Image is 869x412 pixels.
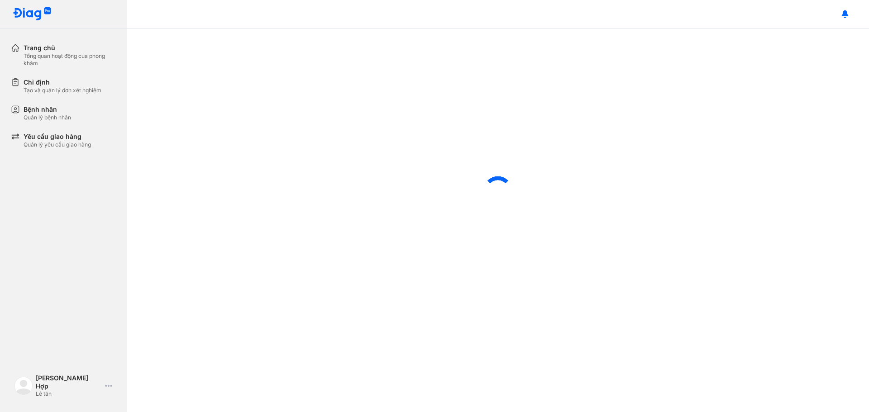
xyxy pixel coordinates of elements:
[24,114,71,121] div: Quản lý bệnh nhân
[36,390,101,398] div: Lễ tân
[24,43,116,52] div: Trang chủ
[14,377,33,395] img: logo
[24,78,101,87] div: Chỉ định
[24,105,71,114] div: Bệnh nhân
[24,141,91,148] div: Quản lý yêu cầu giao hàng
[24,132,91,141] div: Yêu cầu giao hàng
[24,52,116,67] div: Tổng quan hoạt động của phòng khám
[36,374,101,390] div: [PERSON_NAME] Hợp
[13,7,52,21] img: logo
[24,87,101,94] div: Tạo và quản lý đơn xét nghiệm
